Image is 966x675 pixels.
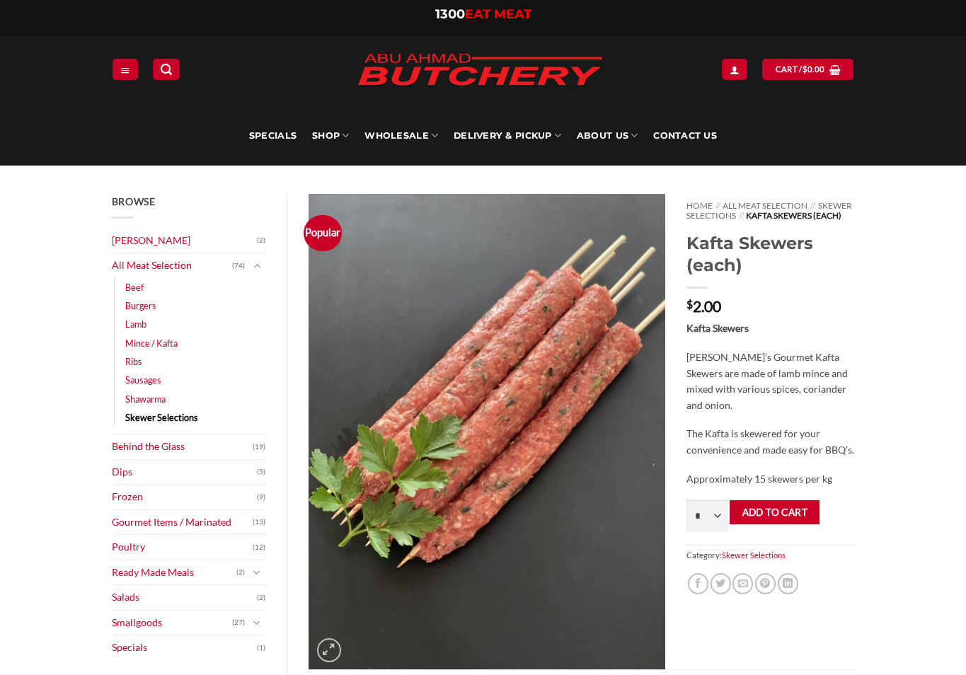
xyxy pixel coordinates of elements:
a: Pin on Pinterest [755,573,776,594]
a: Zoom [317,638,341,662]
span: Cart / [776,63,825,76]
img: Kafta Skewers (each) [309,194,665,669]
span: $ [686,299,693,310]
a: Home [686,200,713,211]
span: $ [803,63,807,76]
span: // [739,210,744,221]
span: Kafta Skewers (each) [746,210,841,221]
span: Category: [686,545,854,565]
a: Smallgoods [112,611,233,635]
button: Toggle [248,258,265,274]
button: Toggle [248,565,265,580]
span: // [715,200,720,211]
p: The Kafta is skewered for your convenience and made easy for BBQ’s. [686,426,854,458]
span: Browse [112,195,156,207]
a: Dips [112,460,258,485]
a: Email to a Friend [732,573,753,594]
a: Share on Twitter [711,573,731,594]
a: Poultry [112,535,253,560]
a: [PERSON_NAME] [112,229,258,253]
img: Abu Ahmad Butchery [345,44,614,98]
button: Toggle [248,615,265,630]
a: Gourmet Items / Marinated [112,510,253,535]
span: // [810,200,815,211]
a: About Us [577,106,638,166]
a: Search [153,59,180,79]
a: Skewer Selections [686,200,851,221]
span: (1) [257,637,265,659]
a: Behind the Glass [112,434,253,459]
a: All Meat Selection [112,253,233,278]
a: Beef [125,278,144,296]
a: Login [722,59,747,79]
a: Shawarma [125,390,166,408]
p: [PERSON_NAME]’s Gourmet Kafta Skewers are made of lamb mince and mixed with various spices, coria... [686,350,854,413]
a: View cart [762,59,853,79]
span: (12) [253,537,265,558]
a: Lamb [125,315,146,333]
p: Approximately 15 skewers per kg [686,471,854,487]
a: Delivery & Pickup [454,106,561,166]
span: (5) [257,461,265,483]
span: (2) [236,562,245,583]
a: Share on LinkedIn [778,573,798,594]
a: 1300EAT MEAT [435,6,531,22]
span: (13) [253,512,265,533]
a: Skewer Selections [722,550,786,560]
a: Burgers [125,296,156,315]
a: Sausages [125,371,161,389]
span: (9) [257,487,265,508]
a: Specials [112,635,258,660]
button: Add to cart [730,500,820,525]
bdi: 0.00 [803,64,825,74]
a: All Meat Selection [723,200,807,211]
a: Ribs [125,352,142,371]
a: Contact Us [653,106,717,166]
a: Wholesale [364,106,438,166]
a: Menu [113,59,138,79]
span: (2) [257,587,265,608]
span: 1300 [435,6,465,22]
a: Share on Facebook [688,573,708,594]
a: Ready Made Meals [112,560,237,585]
a: Skewer Selections [125,408,198,427]
strong: Kafta Skewers [686,322,749,334]
a: Frozen [112,485,258,509]
span: (27) [232,612,245,633]
span: (19) [253,437,265,458]
span: EAT MEAT [465,6,531,22]
span: (74) [232,255,245,277]
bdi: 2.00 [686,297,721,315]
h1: Kafta Skewers (each) [686,232,854,276]
a: Mince / Kafta [125,334,178,352]
a: SHOP [312,106,349,166]
a: Salads [112,585,258,610]
span: (2) [257,230,265,251]
a: Specials [249,106,297,166]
